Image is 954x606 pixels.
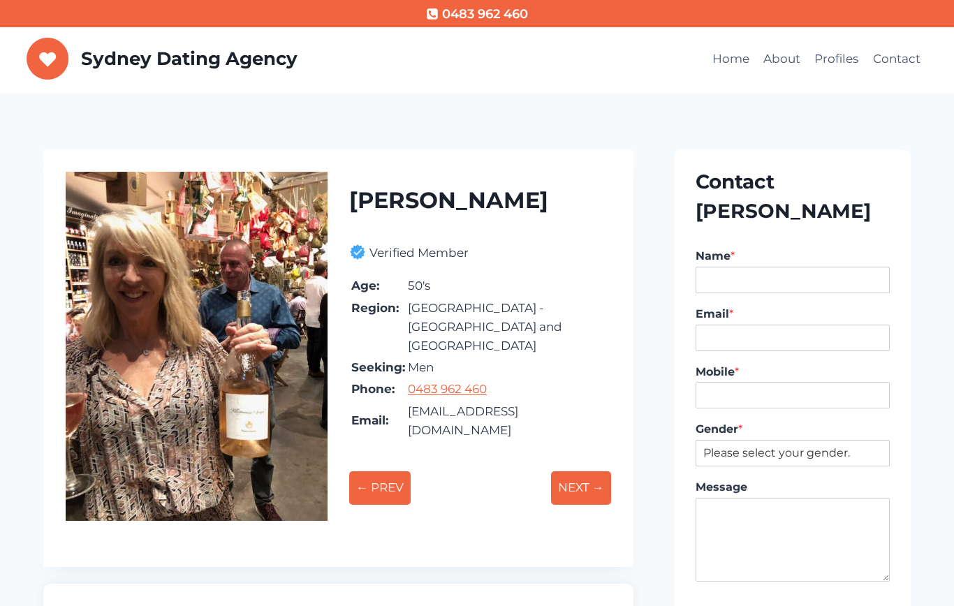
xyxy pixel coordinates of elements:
[407,401,610,441] td: [EMAIL_ADDRESS][DOMAIN_NAME]
[756,43,807,76] a: About
[866,43,927,76] a: Contact
[27,38,298,80] a: Sydney Dating Agency
[551,459,611,516] a: NEXT →
[551,471,611,504] p: NEXT →
[705,43,928,76] nav: Primary
[27,38,69,80] img: Sydney Dating Agency
[351,382,395,396] strong: Phone:
[696,365,890,380] label: Mobile
[807,43,865,76] a: Profiles
[696,480,890,495] label: Message
[705,43,756,76] a: Home
[696,382,890,408] input: Mobile
[349,244,369,260] img: verified-badge.png
[407,276,610,296] td: 50's
[369,244,469,263] p: Verified Member
[407,298,610,357] td: [GEOGRAPHIC_DATA] - [GEOGRAPHIC_DATA] and [GEOGRAPHIC_DATA]
[349,184,611,217] h1: [PERSON_NAME]
[407,357,610,378] td: Men
[696,249,890,264] label: Name
[696,167,890,226] h2: Contact [PERSON_NAME]
[696,422,890,437] label: Gender
[696,307,890,322] label: Email
[442,4,528,24] span: 0483 962 460
[81,48,298,70] p: Sydney Dating Agency
[351,360,405,374] strong: Seeking:
[349,471,411,504] p: ← PREV
[351,279,379,293] strong: Age:
[408,382,487,396] a: 0483 962 460
[351,301,399,315] strong: Region:
[426,4,528,24] a: 0483 962 460
[351,413,388,427] strong: Email:
[349,459,411,516] a: ← PREV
